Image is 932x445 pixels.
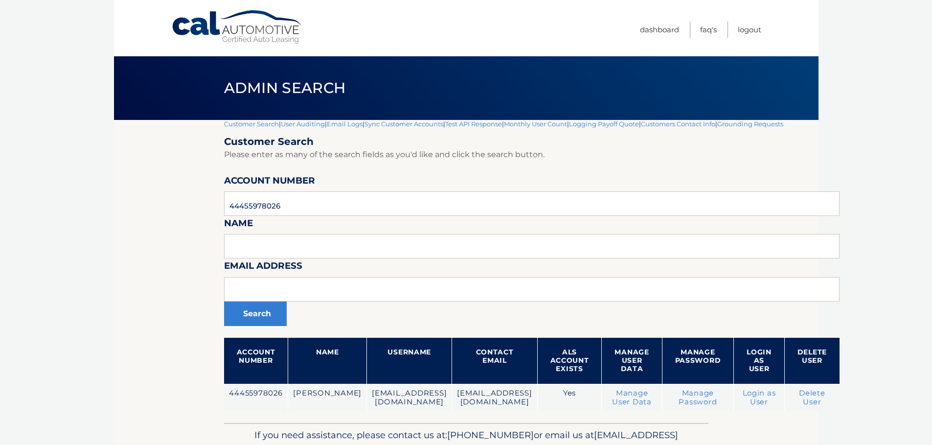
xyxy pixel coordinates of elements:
a: Delete User [799,389,825,406]
th: Contact Email [452,338,537,384]
span: [PHONE_NUMBER] [447,429,534,441]
a: Grounding Requests [717,120,783,128]
td: [EMAIL_ADDRESS][DOMAIN_NAME] [367,384,452,412]
a: Email Logs [327,120,363,128]
th: Username [367,338,452,384]
a: Cal Automotive [171,10,303,45]
label: Account Number [224,173,315,191]
div: | | | | | | | | [224,120,840,423]
th: Manage Password [662,338,734,384]
label: Email Address [224,258,302,277]
a: User Auditing [281,120,325,128]
th: Delete User [784,338,840,384]
a: Logout [738,22,761,38]
td: [PERSON_NAME] [288,384,367,412]
th: Account Number [224,338,288,384]
a: Manage Password [679,389,717,406]
a: Dashboard [640,22,679,38]
label: Name [224,216,253,234]
a: Customers Contact Info [641,120,715,128]
button: Search [224,302,287,326]
td: 44455978026 [224,384,288,412]
a: Test API Response [445,120,502,128]
td: [EMAIL_ADDRESS][DOMAIN_NAME] [452,384,537,412]
h2: Customer Search [224,136,840,148]
a: Login as User [743,389,776,406]
p: Please enter as many of the search fields as you'd like and click the search button. [224,148,840,162]
a: Monthly User Count [504,120,567,128]
a: Manage User Data [612,389,652,406]
a: Logging Payoff Quote [569,120,639,128]
th: ALS Account Exists [537,338,602,384]
th: Name [288,338,367,384]
a: Sync Customer Accounts [364,120,443,128]
td: Yes [537,384,602,412]
span: Admin Search [224,79,346,97]
th: Login as User [734,338,785,384]
a: Customer Search [224,120,279,128]
th: Manage User Data [602,338,662,384]
a: FAQ's [700,22,717,38]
